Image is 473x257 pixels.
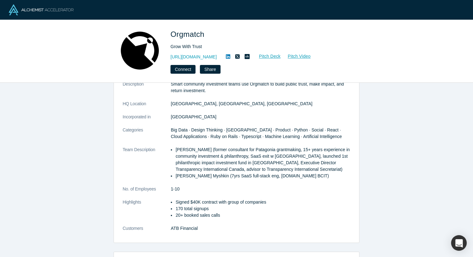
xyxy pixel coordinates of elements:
[123,127,171,146] dt: Categories
[170,65,196,74] button: Connect
[123,199,171,225] dt: Highlights
[171,81,350,94] p: Smart community investment teams use Orgmatch to build public trust, make impact, and return inve...
[123,81,171,101] dt: Description
[281,53,311,60] a: Pitch Video
[171,101,350,107] dd: [GEOGRAPHIC_DATA], [GEOGRAPHIC_DATA], [GEOGRAPHIC_DATA]
[9,4,74,15] img: Alchemist Logo
[170,30,206,38] span: Orgmatch
[175,146,350,173] li: [PERSON_NAME] (former consultant for Patagonia grantmaking, 15+ years experience in community inv...
[171,127,342,139] span: Big Data · Design Thinking · [GEOGRAPHIC_DATA] · Product · Python · Social · React · Cloud Applic...
[171,186,350,192] dd: 1-10
[175,205,350,212] li: 170 total signups
[252,53,281,60] a: Pitch Deck
[175,173,350,179] li: [PERSON_NAME] Myshkin (7yrs SaaS full-stack eng, [DOMAIN_NAME] BCIT)
[170,43,346,50] div: Grow With Trust
[123,186,171,199] dt: No. of Employees
[123,101,171,114] dt: HQ Location
[175,199,350,205] li: Signed $40K contract with group of companies
[200,65,220,74] button: Share
[175,212,350,219] li: 20+ booked sales calls
[171,225,350,232] dd: ATB Financial
[123,225,171,238] dt: Customers
[123,114,171,127] dt: Incorporated in
[170,54,217,60] a: [URL][DOMAIN_NAME]
[118,29,162,72] img: Orgmatch's Logo
[123,146,171,186] dt: Team Description
[171,114,350,120] dd: [GEOGRAPHIC_DATA]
